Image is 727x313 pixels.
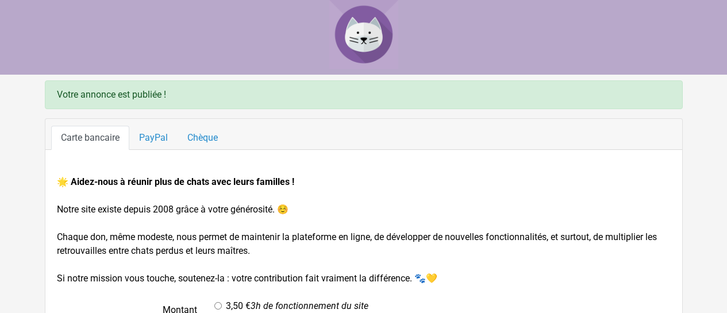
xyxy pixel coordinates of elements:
label: 3,50 € [226,299,368,313]
a: Chèque [178,126,228,150]
strong: 🌟 Aidez-nous à réunir plus de chats avec leurs familles ! [57,176,294,187]
div: Votre annonce est publiée ! [45,80,683,109]
a: PayPal [129,126,178,150]
i: 3h de fonctionnement du site [251,300,368,311]
a: Carte bancaire [51,126,129,150]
